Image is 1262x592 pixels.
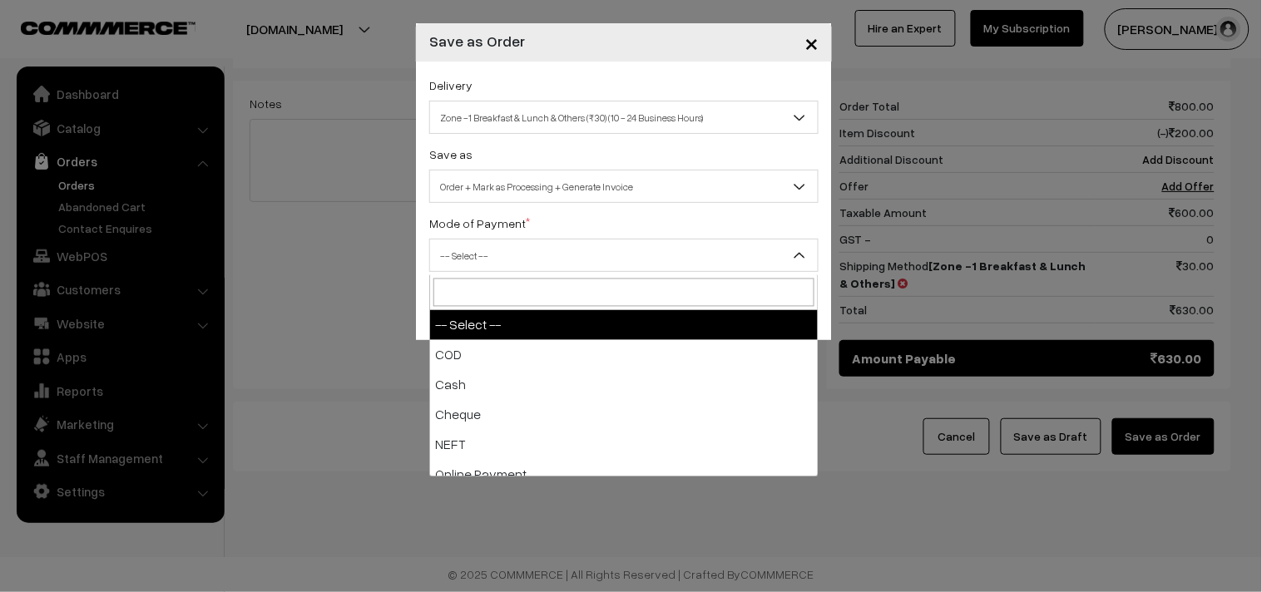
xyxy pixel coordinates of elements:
[430,172,818,201] span: Order + Mark as Processing + Generate Invoice
[429,146,473,163] label: Save as
[429,101,819,134] span: Zone -1 Breakfast & Lunch & Others (₹30) (10 - 24 Business Hours)
[429,76,473,94] label: Delivery
[791,17,832,68] button: Close
[430,370,818,400] li: Cash
[430,400,818,430] li: Cheque
[430,310,818,340] li: -- Select --
[430,340,818,370] li: COD
[430,430,818,460] li: NEFT
[429,239,819,272] span: -- Select --
[430,460,818,490] li: Online Payment
[430,103,818,132] span: Zone -1 Breakfast & Lunch & Others (₹30) (10 - 24 Business Hours)
[429,215,530,232] label: Mode of Payment
[804,27,819,57] span: ×
[429,30,525,52] h4: Save as Order
[430,241,818,270] span: -- Select --
[429,170,819,203] span: Order + Mark as Processing + Generate Invoice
